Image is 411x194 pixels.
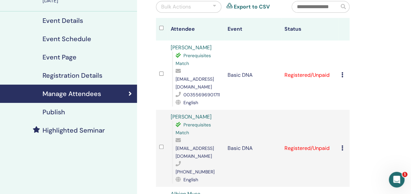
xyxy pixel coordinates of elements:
[224,18,281,40] th: Event
[281,18,338,40] th: Status
[234,3,270,11] a: Export to CSV
[43,90,101,98] h4: Manage Attendees
[43,108,65,116] h4: Publish
[176,122,211,136] span: Prerequisites Match
[176,76,214,90] span: [EMAIL_ADDRESS][DOMAIN_NAME]
[176,145,214,159] span: [EMAIL_ADDRESS][DOMAIN_NAME]
[161,3,191,11] div: Bulk Actions
[224,110,281,187] td: Basic DNA
[183,92,220,98] span: 00355696901711
[176,53,211,66] span: Prerequisites Match
[389,172,404,187] iframe: Intercom live chat
[183,177,198,183] span: English
[171,44,212,51] a: [PERSON_NAME]
[224,40,281,110] td: Basic DNA
[183,100,198,105] span: English
[176,169,214,175] span: [PHONE_NUMBER]
[43,53,77,61] h4: Event Page
[43,35,91,43] h4: Event Schedule
[167,18,224,40] th: Attendee
[402,172,407,177] span: 1
[171,113,212,120] a: [PERSON_NAME]
[43,17,83,24] h4: Event Details
[43,126,105,134] h4: Highlighted Seminar
[43,72,102,79] h4: Registration Details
